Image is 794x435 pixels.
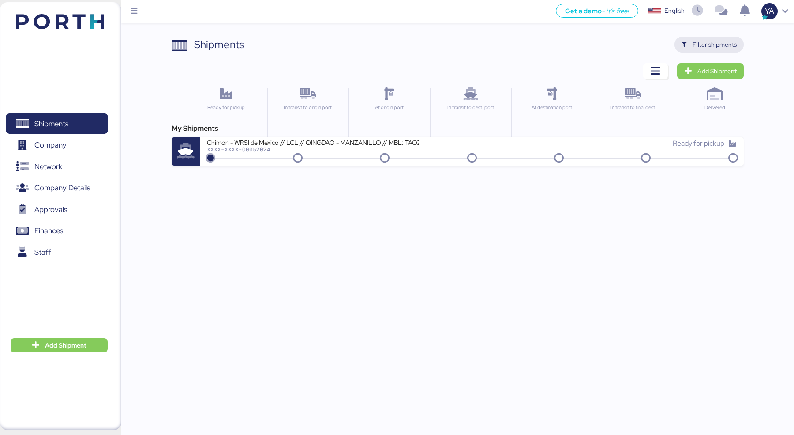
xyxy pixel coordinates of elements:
a: Add Shipment [677,63,744,79]
div: In transit to dest. port [434,104,507,111]
div: Chimon - WRSI de Mexico // LCL // QINGDAO - MANZANILLO // MBL: TAOZLO11722 - HBL: BJSSE2507020 - [207,138,419,146]
span: Ready for pickup [673,139,724,148]
button: Filter shipments [674,37,744,53]
a: Shipments [6,113,108,134]
div: My Shipments [172,123,743,134]
div: English [664,6,685,15]
a: Approvals [6,199,108,219]
div: In transit to origin port [271,104,345,111]
a: Network [6,156,108,177]
div: XXXX-XXXX-O0052024 [207,146,419,152]
a: Company Details [6,178,108,198]
button: Menu [127,4,142,19]
span: YA [765,5,774,17]
a: Company [6,135,108,155]
a: Finances [6,221,108,241]
span: Filter shipments [693,39,737,50]
div: Shipments [194,37,244,53]
span: Company Details [34,182,90,194]
span: Finances [34,224,63,237]
span: Network [34,160,62,173]
span: Company [34,139,67,151]
span: Shipments [34,117,68,130]
div: At origin port [352,104,426,111]
button: Add Shipment [11,338,108,352]
a: Staff [6,242,108,262]
div: Delivered [678,104,751,111]
div: In transit to final dest. [597,104,670,111]
span: Approvals [34,203,67,216]
span: Staff [34,246,51,259]
span: Add Shipment [45,340,86,351]
div: Ready for pickup [189,104,263,111]
span: Add Shipment [697,66,737,76]
div: At destination port [515,104,588,111]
